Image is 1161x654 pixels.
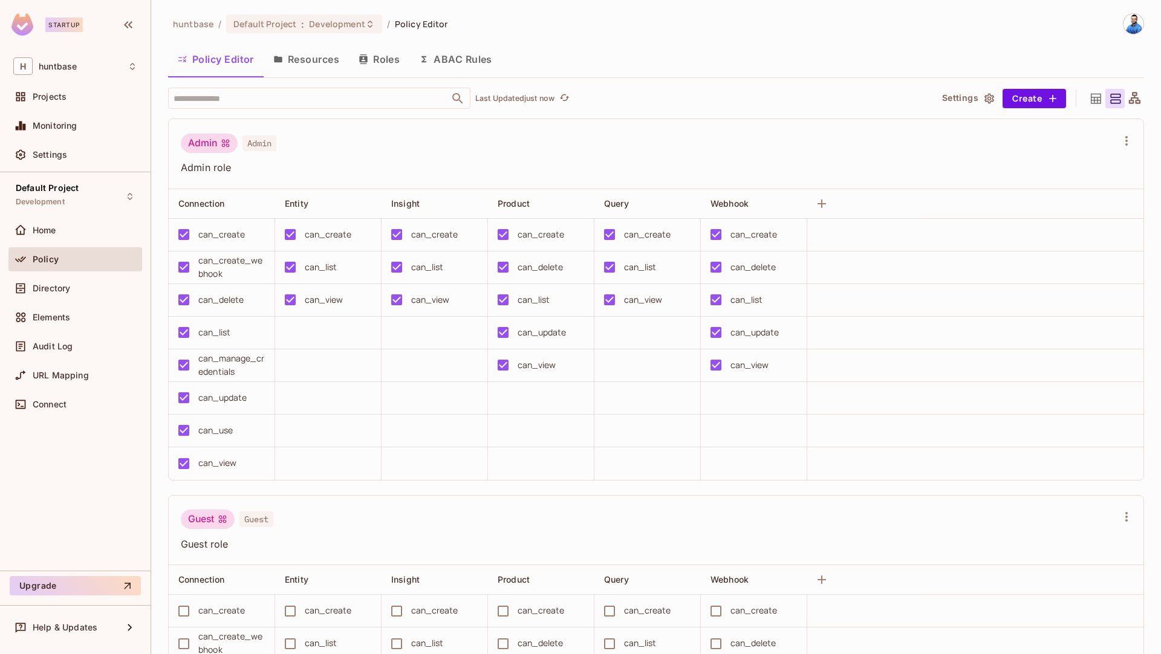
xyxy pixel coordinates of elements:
span: Query [604,198,629,209]
span: H [13,57,33,75]
span: Home [33,225,56,235]
span: Workspace: huntbase [39,62,77,71]
img: SReyMgAAAABJRU5ErkJggg== [11,13,33,36]
span: Insight [391,198,420,209]
span: Policy [33,254,59,264]
div: can_list [624,261,656,274]
div: can_create [411,228,458,241]
span: Policy Editor [395,18,448,30]
span: Elements [33,312,70,322]
div: can_update [730,326,779,339]
span: Settings [33,150,67,160]
div: can_list [730,293,763,306]
button: Roles [349,44,409,74]
div: can_list [411,636,443,650]
button: Policy Editor [168,44,264,74]
div: can_delete [730,261,776,274]
span: Webhook [711,198,749,209]
div: can_create [624,604,671,617]
div: Startup [45,18,83,32]
div: can_list [305,261,337,274]
div: can_update [518,326,567,339]
div: can_use [198,424,233,437]
span: the active workspace [173,18,213,30]
div: can_create [198,228,246,241]
span: refresh [559,92,570,105]
span: Development [309,18,365,30]
div: can_create [730,604,778,617]
div: can_list [198,326,230,339]
li: / [387,18,390,30]
div: can_create [305,228,352,241]
span: Projects [33,92,67,102]
span: Guest role [181,537,1117,551]
span: Query [604,574,629,584]
span: Directory [33,283,70,293]
span: Entity [285,574,308,584]
div: can_manage_credentials [198,352,265,378]
span: Webhook [711,574,749,584]
p: Last Updated just now [475,94,554,103]
span: Click to refresh data [554,91,571,106]
span: Entity [285,198,308,209]
div: can_list [518,293,550,306]
span: Product [498,198,530,209]
div: can_delete [518,636,564,650]
button: Settings [937,89,998,108]
button: refresh [557,91,571,106]
img: Rakesh Mukherjee [1124,14,1143,34]
button: Upgrade [10,576,141,595]
div: can_create_webhook [198,254,265,280]
span: Insight [391,574,420,584]
div: can_delete [198,293,244,306]
div: can_view [730,358,769,372]
span: Admin role [181,161,1117,174]
div: can_list [411,261,443,274]
button: Create [1003,89,1066,108]
div: can_create [518,228,565,241]
span: : [301,19,305,29]
div: can_update [198,391,247,404]
div: can_view [198,456,236,470]
div: can_delete [518,261,564,274]
div: can_create [198,604,246,617]
div: can_view [518,358,556,372]
span: Audit Log [33,342,73,351]
div: can_create [411,604,458,617]
span: Help & Updates [33,623,97,632]
li: / [218,18,221,30]
div: can_list [305,636,337,650]
div: Guest [181,510,235,529]
div: can_delete [730,636,776,650]
div: Admin [181,134,238,153]
button: ABAC Rules [409,44,502,74]
button: Open [449,90,466,107]
div: can_create [518,604,565,617]
span: Connection [178,198,225,209]
span: URL Mapping [33,371,89,380]
span: Product [498,574,530,584]
div: can_view [624,293,662,306]
div: can_create [730,228,778,241]
div: can_create [305,604,352,617]
span: Default Project [16,183,79,193]
div: can_create [624,228,671,241]
span: Development [16,197,65,207]
span: Admin [242,135,276,151]
button: Resources [264,44,349,74]
span: Monitoring [33,121,77,131]
div: can_list [624,636,656,650]
div: can_view [411,293,449,306]
span: Connect [33,400,67,409]
span: Guest [239,511,273,527]
span: Connection [178,574,225,584]
div: can_view [305,293,343,306]
span: Default Project [233,18,296,30]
